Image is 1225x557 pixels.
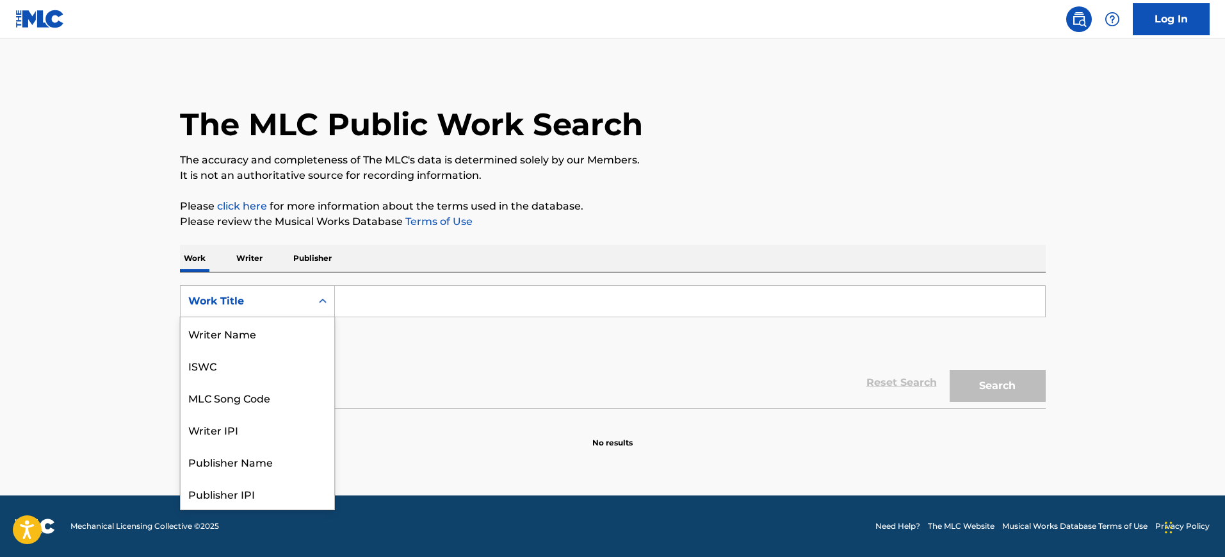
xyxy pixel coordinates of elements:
[1066,6,1092,32] a: Public Search
[180,285,1046,408] form: Search Form
[928,520,994,532] a: The MLC Website
[181,413,334,445] div: Writer IPI
[1161,495,1225,557] div: Widget de chat
[592,422,633,449] p: No results
[181,381,334,413] div: MLC Song Code
[181,349,334,381] div: ISWC
[181,445,334,478] div: Publisher Name
[1155,520,1210,532] a: Privacy Policy
[1165,508,1172,547] div: Arrastrar
[1071,12,1087,27] img: search
[180,214,1046,229] p: Please review the Musical Works Database
[1099,6,1125,32] div: Help
[181,317,334,349] div: Writer Name
[875,520,920,532] a: Need Help?
[1161,495,1225,557] iframe: Chat Widget
[180,245,209,272] p: Work
[70,520,219,532] span: Mechanical Licensing Collective © 2025
[181,478,334,510] div: Publisher IPI
[180,105,643,144] h1: The MLC Public Work Search
[1105,12,1120,27] img: help
[1002,520,1148,532] a: Musical Works Database Terms of Use
[180,153,1046,168] p: The accuracy and completeness of The MLC's data is determined solely by our Members.
[1133,3,1210,35] a: Log In
[188,294,304,309] div: Work Title
[217,200,267,212] a: click here
[15,519,55,534] img: logo
[180,199,1046,214] p: Please for more information about the terms used in the database.
[15,10,65,28] img: MLC Logo
[232,245,266,272] p: Writer
[403,215,473,228] a: Terms of Use
[289,245,336,272] p: Publisher
[180,168,1046,183] p: It is not an authoritative source for recording information.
